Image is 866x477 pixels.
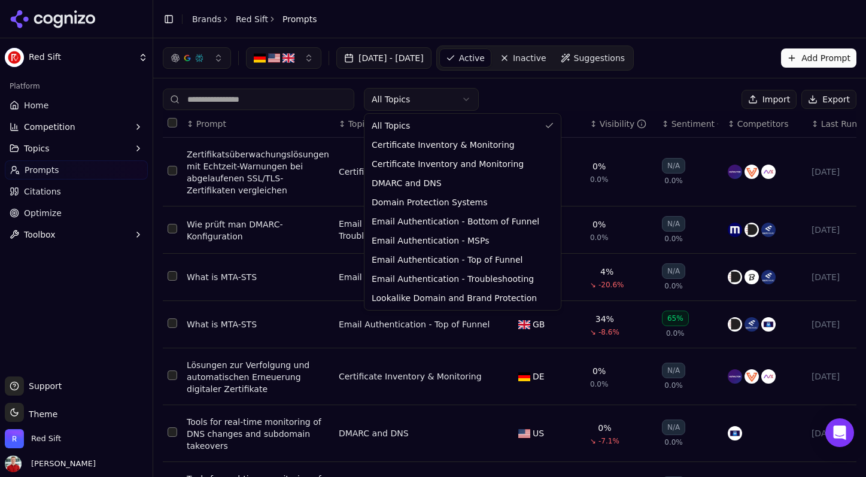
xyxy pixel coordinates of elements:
span: Domain Protection Systems [372,196,488,208]
span: All Topics [372,120,410,132]
span: Email Authentication - Troubleshooting [372,273,534,285]
span: Email Authentication - MSPs [372,235,489,247]
span: Email Authentication - Bottom of Funnel [372,215,539,227]
span: Email Authentication - Top of Funnel [372,254,522,266]
span: DMARC and DNS [372,177,442,189]
span: Certificate Inventory & Monitoring [372,139,515,151]
span: Certificate Inventory and Monitoring [372,158,524,170]
span: Lookalike Domain and Brand Protection [372,292,537,304]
